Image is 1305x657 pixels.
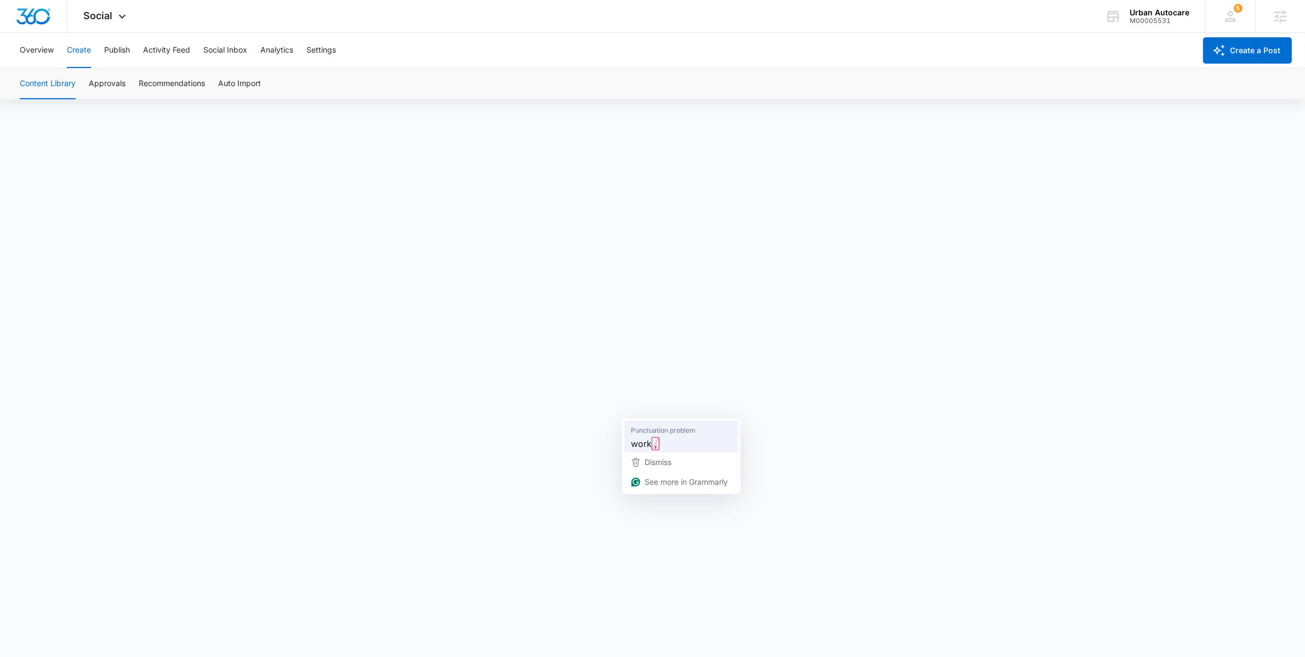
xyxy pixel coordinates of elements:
button: Overview [20,33,54,68]
button: Activity Feed [143,33,190,68]
button: Approvals [89,69,126,99]
span: Social [84,10,113,21]
div: account id [1130,17,1189,25]
button: Create a Post [1203,37,1292,64]
button: Recommendations [139,69,205,99]
button: Settings [306,33,336,68]
button: Analytics [260,33,293,68]
button: Social Inbox [203,33,247,68]
button: Content Library [20,69,76,99]
div: notifications count [1234,4,1243,13]
button: Auto Import [218,69,261,99]
button: Publish [104,33,130,68]
div: account name [1130,8,1189,17]
button: Create [67,33,91,68]
span: 5 [1234,4,1243,13]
